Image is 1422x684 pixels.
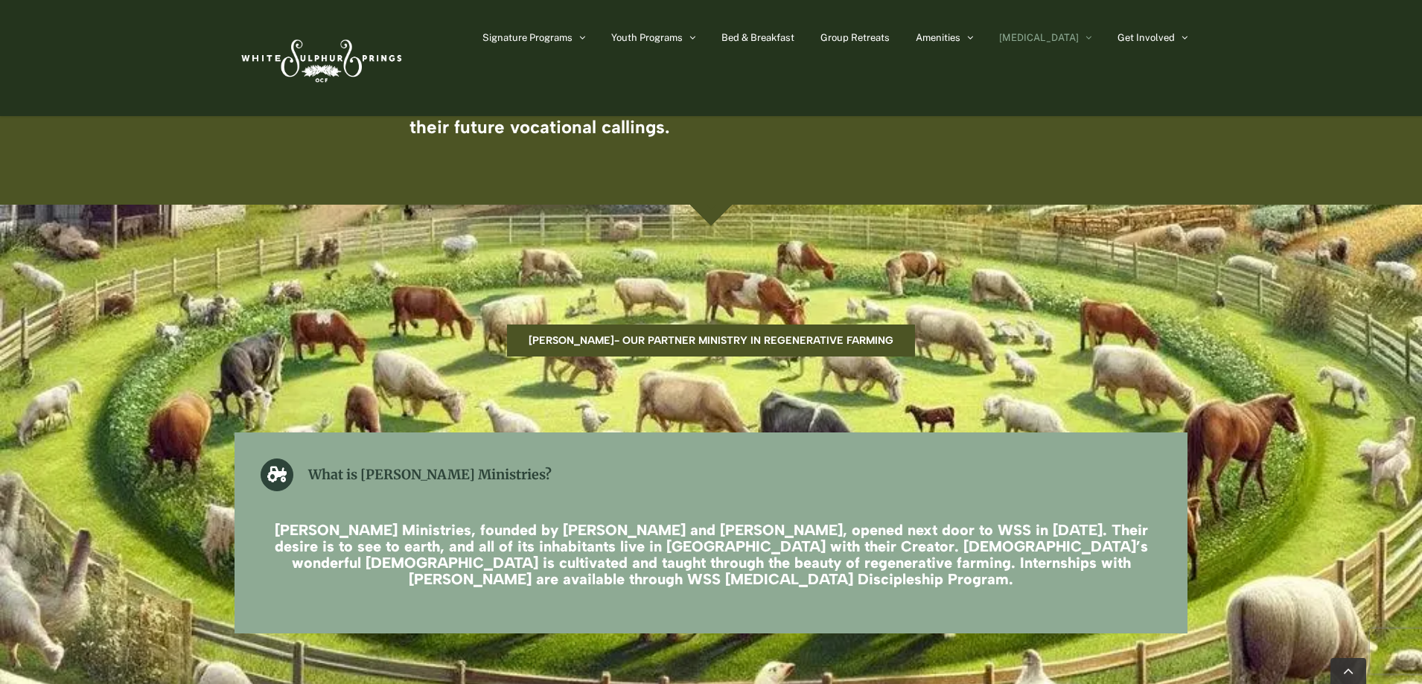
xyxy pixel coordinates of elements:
[529,334,893,347] span: [PERSON_NAME]- Our partner ministry in regenerative farming
[611,33,683,42] span: Youth Programs
[261,522,1161,587] h4: [PERSON_NAME] Ministries, founded by [PERSON_NAME] and [PERSON_NAME], opened next door to WSS in ...
[507,325,915,357] a: intern details
[820,33,890,42] span: Group Retreats
[482,33,573,42] span: Signature Programs
[916,33,960,42] span: Amenities
[1117,33,1175,42] span: Get Involved
[235,23,406,93] img: White Sulphur Springs Logo
[721,33,794,42] span: Bed & Breakfast
[999,33,1079,42] span: [MEDICAL_DATA]
[308,458,552,491] h2: What is [PERSON_NAME] Ministries?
